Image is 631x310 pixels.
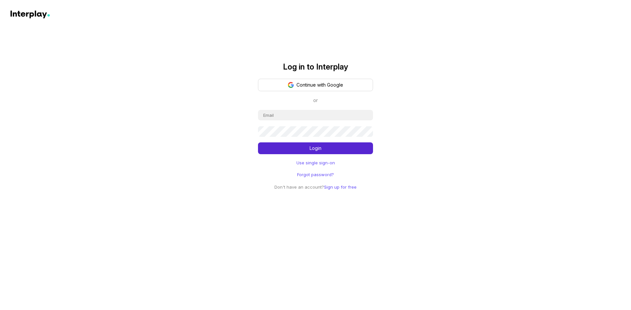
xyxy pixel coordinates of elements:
p: Log in to Interplay [258,63,373,71]
a: Sign up for free [324,184,357,190]
a: Forgot password? [297,171,334,178]
button: Login [258,142,373,154]
p: or [313,96,318,104]
input: Email [258,110,373,120]
p: Don't have an account? [274,183,357,191]
a: Use single sign-on [296,159,335,166]
button: Continue with Google [258,79,373,91]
